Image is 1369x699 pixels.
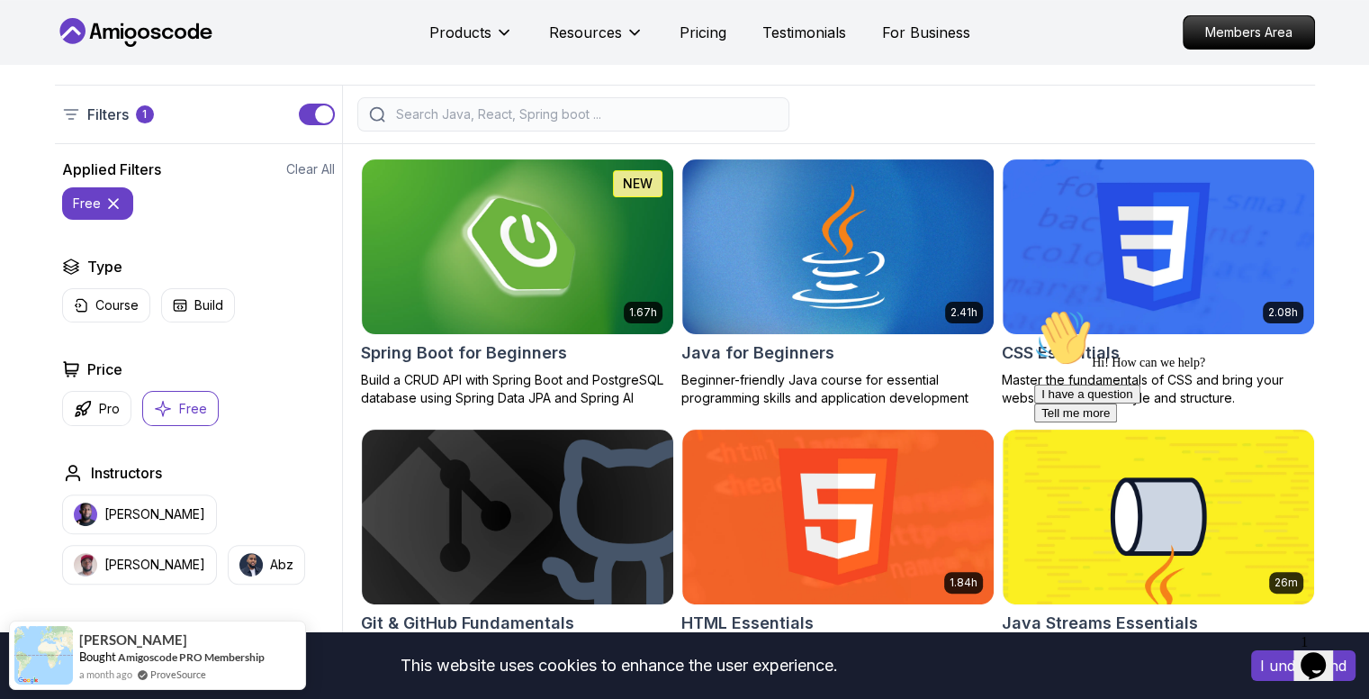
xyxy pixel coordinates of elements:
[361,611,574,636] h2: Git & GitHub Fundamentals
[7,7,65,65] img: :wave:
[74,503,97,526] img: instructor img
[228,545,305,585] button: instructor imgAbz
[392,105,778,123] input: Search Java, React, Spring boot ...
[79,632,187,648] span: [PERSON_NAME]
[681,429,995,677] a: HTML Essentials card1.84hHTML EssentialsMaster the Fundamentals of HTML for Web Development!
[99,400,120,418] p: Pro
[1002,340,1120,366] h2: CSS Essentials
[62,495,217,534] button: instructor img[PERSON_NAME]
[1002,429,1315,677] a: Java Streams Essentials card26mJava Streams EssentialsLearn how to use Java Streams to process co...
[7,54,178,68] span: Hi! How can we help?
[142,107,147,122] p: 1
[79,649,116,664] span: Bought
[62,391,131,426] button: Pro
[74,553,97,576] img: instructor img
[286,160,335,178] button: Clear All
[629,305,657,320] p: 1.67h
[1003,159,1314,334] img: CSS Essentials card
[62,288,150,322] button: Course
[73,195,101,213] p: free
[79,667,132,682] span: a month ago
[762,22,846,43] a: Testimonials
[549,22,644,58] button: Resources
[239,553,263,576] img: instructor img
[361,159,674,407] a: Spring Boot for Beginners card1.67hNEWSpring Boot for BeginnersBuild a CRUD API with Spring Boot ...
[62,159,161,180] h2: Applied Filters
[950,576,977,590] p: 1.84h
[194,296,223,314] p: Build
[682,430,994,604] img: HTML Essentials card
[549,22,622,43] p: Resources
[361,429,674,659] a: Git & GitHub Fundamentals cardGit & GitHub FundamentalsLearn the fundamentals of Git and GitHub.
[882,22,970,43] a: For Business
[1293,627,1351,681] iframe: chat widget
[950,305,977,320] p: 2.41h
[681,611,814,636] h2: HTML Essentials
[361,371,674,407] p: Build a CRUD API with Spring Boot and PostgreSQL database using Spring Data JPA and Spring AI
[179,400,207,418] p: Free
[682,159,994,334] img: Java for Beginners card
[270,556,293,574] p: Abz
[62,187,133,220] button: free
[1003,430,1314,604] img: Java Streams Essentials card
[91,462,162,484] h2: Instructors
[14,646,1224,685] div: This website uses cookies to enhance the user experience.
[680,22,726,43] a: Pricing
[104,505,205,523] p: [PERSON_NAME]
[362,159,673,334] img: Spring Boot for Beginners card
[150,667,206,682] a: ProveSource
[87,359,122,380] h2: Price
[429,22,513,58] button: Products
[161,288,235,322] button: Build
[118,650,265,664] a: Amigoscode PRO Membership
[87,104,129,125] p: Filters
[681,159,995,407] a: Java for Beginners card2.41hJava for BeginnersBeginner-friendly Java course for essential program...
[1251,650,1355,681] button: Accept cookies
[142,391,219,426] button: Free
[429,22,491,43] p: Products
[7,7,331,121] div: 👋Hi! How can we help?I have a questionTell me more
[1002,611,1198,636] h2: Java Streams Essentials
[104,556,205,574] p: [PERSON_NAME]
[1183,15,1315,50] a: Members Area
[362,430,673,604] img: Git & GitHub Fundamentals card
[95,296,139,314] p: Course
[62,545,217,585] button: instructor img[PERSON_NAME]
[1184,16,1314,49] p: Members Area
[14,626,73,685] img: provesource social proof notification image
[1002,371,1315,407] p: Master the fundamentals of CSS and bring your websites to life with style and structure.
[681,340,834,366] h2: Java for Beginners
[1027,302,1351,618] iframe: chat widget
[681,371,995,407] p: Beginner-friendly Java course for essential programming skills and application development
[623,175,653,193] p: NEW
[361,340,567,366] h2: Spring Boot for Beginners
[87,256,122,277] h2: Type
[1002,159,1315,407] a: CSS Essentials card2.08hCSS EssentialsMaster the fundamentals of CSS and bring your websites to l...
[7,83,113,102] button: I have a question
[7,102,90,121] button: Tell me more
